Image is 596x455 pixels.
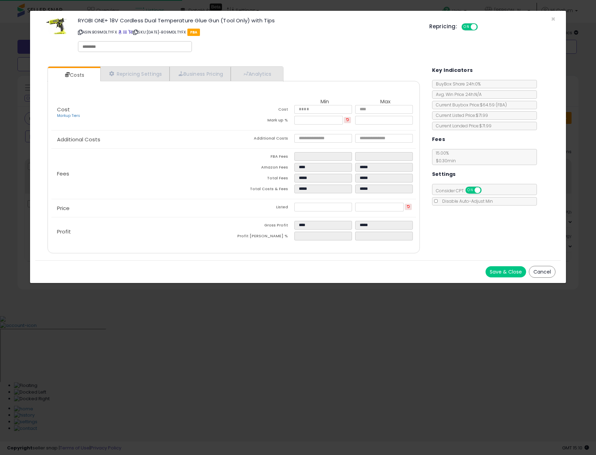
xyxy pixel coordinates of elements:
span: Current Listed Price: $71.99 [432,112,488,118]
h3: RYOBI ONE+ 18V Cordless Dual Temperature Glue Gun (Tool Only) with Tips [78,18,419,23]
a: Costs [48,68,100,82]
span: $0.30 min [432,158,456,164]
span: Current Buybox Price: [432,102,507,108]
td: Total Costs & Fees [234,185,294,195]
td: Gross Profit [234,221,294,232]
td: Mark up % [234,116,294,127]
span: Current Landed Price: $71.99 [432,123,491,129]
td: Profit [PERSON_NAME] % [234,232,294,243]
h5: Settings [432,170,456,179]
span: Avg. Win Price 24h: N/A [432,91,482,97]
a: BuyBox page [118,29,122,35]
p: Additional Costs [51,137,234,142]
span: OFF [477,24,488,30]
th: Min [294,99,355,105]
a: Your listing only [128,29,132,35]
td: Listed [234,203,294,214]
a: Business Pricing [170,67,231,81]
p: Cost [51,107,234,119]
button: Cancel [529,266,555,278]
td: FBA Fees [234,152,294,163]
p: ASIN: B09MDLTYFX | SKU: [DATE]-B09MDLTYFX [78,27,419,38]
th: Max [355,99,416,105]
span: ( FBA ) [496,102,507,108]
span: $64.59 [480,102,507,108]
img: 41VzicH2omL._SL60_.jpg [46,18,67,34]
a: All offer listings [123,29,127,35]
span: ON [462,24,471,30]
h5: Fees [432,135,445,144]
span: 15.00 % [432,150,456,164]
h5: Repricing: [429,24,457,29]
p: Price [51,206,234,211]
span: OFF [480,187,491,193]
a: Repricing Settings [100,67,170,81]
span: BuyBox Share 24h: 0% [432,81,481,87]
p: Profit [51,229,234,234]
td: Amazon Fees [234,163,294,174]
td: Cost [234,105,294,116]
span: FBA [187,29,200,36]
span: ON [466,187,475,193]
button: Save & Close [486,266,526,277]
td: Total Fees [234,174,294,185]
span: Consider CPT: [432,188,491,194]
td: Additional Costs [234,134,294,145]
span: Disable Auto-Adjust Min [439,198,493,204]
h5: Key Indicators [432,66,473,75]
p: Fees [51,171,234,177]
a: Markup Tiers [57,113,80,118]
a: Analytics [231,67,282,81]
span: × [551,14,555,24]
